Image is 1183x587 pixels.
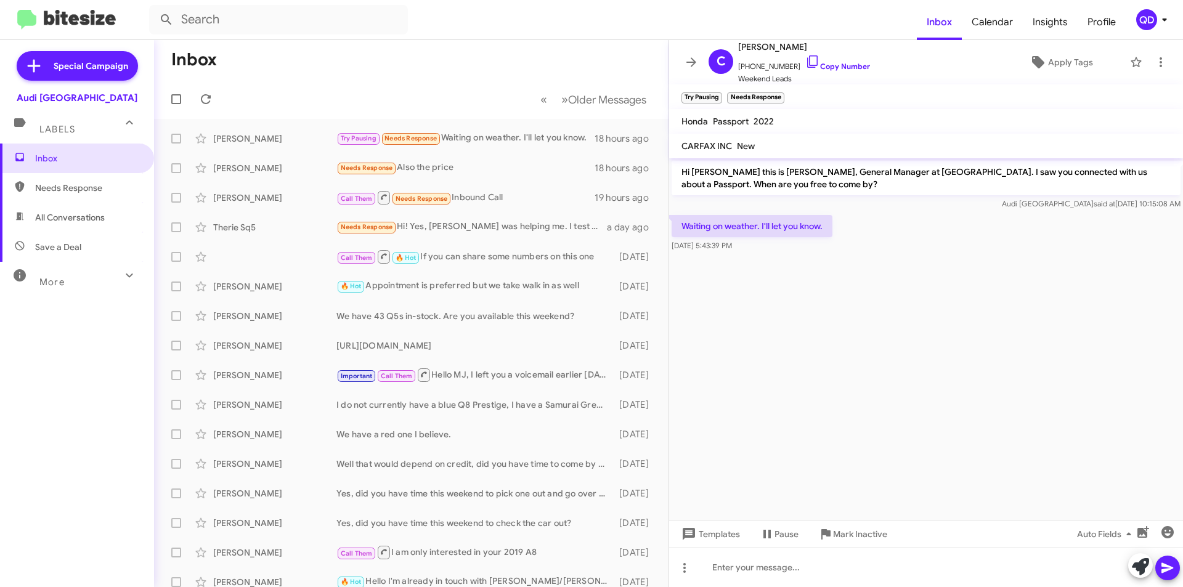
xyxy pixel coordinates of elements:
span: Needs Response [341,223,393,231]
button: Mark Inactive [808,523,897,545]
div: [PERSON_NAME] [213,280,336,293]
div: [DATE] [613,517,659,529]
span: Call Them [381,372,413,380]
div: [DATE] [613,280,659,293]
span: Weekend Leads [738,73,870,85]
div: We have a red one I believe. [336,428,613,440]
div: Also the price [336,161,595,175]
div: I do not currently have a blue Q8 Prestige, I have a Samurai Grey color in the prestige [336,399,613,411]
button: Apply Tags [998,51,1124,73]
span: 2022 [754,116,774,127]
span: [DATE] 5:43:39 PM [672,241,732,250]
button: Auto Fields [1067,523,1146,545]
span: 🔥 Hot [396,254,417,262]
span: Apply Tags [1048,51,1093,73]
div: Therie Sq5 [213,221,336,233]
div: Waiting on weather. I'll let you know. [336,131,595,145]
div: I am only interested in your 2019 A8 [336,544,613,560]
div: [DATE] [613,399,659,411]
span: Needs Response [35,182,140,194]
span: Special Campaign [54,60,128,72]
a: Special Campaign [17,51,138,81]
div: [PERSON_NAME] [213,458,336,470]
span: Important [341,372,373,380]
p: Waiting on weather. I'll let you know. [672,215,832,237]
a: Profile [1078,4,1126,40]
button: QD [1126,9,1169,30]
div: [PERSON_NAME] [213,517,336,529]
span: [PERSON_NAME] [738,39,870,54]
div: [PERSON_NAME] [213,399,336,411]
div: [DATE] [613,251,659,263]
div: [DATE] [613,458,659,470]
nav: Page navigation example [534,87,654,112]
span: Save a Deal [35,241,81,253]
div: Yes, did you have time this weekend to check the car out? [336,517,613,529]
span: » [561,92,568,107]
div: We have 43 Q5s in-stock. Are you available this weekend? [336,310,613,322]
span: Older Messages [568,93,646,107]
div: [PERSON_NAME] [213,162,336,174]
div: [PERSON_NAME] [213,369,336,381]
span: Pause [774,523,799,545]
span: Needs Response [396,195,448,203]
button: Templates [669,523,750,545]
a: Calendar [962,4,1023,40]
button: Previous [533,87,555,112]
span: Call Them [341,254,373,262]
span: 🔥 Hot [341,282,362,290]
div: [PERSON_NAME] [213,339,336,352]
span: Inbox [35,152,140,164]
div: [DATE] [613,310,659,322]
span: C [717,52,726,71]
button: Next [554,87,654,112]
span: Try Pausing [341,134,376,142]
span: Honda [681,116,708,127]
span: New [737,140,755,152]
div: [PERSON_NAME] [213,546,336,559]
input: Search [149,5,408,34]
div: [DATE] [613,546,659,559]
a: Inbox [917,4,962,40]
div: 19 hours ago [595,192,659,204]
span: Labels [39,124,75,135]
span: Audi [GEOGRAPHIC_DATA] [DATE] 10:15:08 AM [1002,199,1181,208]
small: Try Pausing [681,92,722,103]
span: Mark Inactive [833,523,887,545]
span: Passport [713,116,749,127]
div: [PERSON_NAME] [213,192,336,204]
div: Appointment is preferred but we take walk in as well [336,279,613,293]
span: Auto Fields [1077,523,1136,545]
div: 18 hours ago [595,132,659,145]
span: 🔥 Hot [341,578,362,586]
span: Templates [679,523,740,545]
div: [DATE] [613,428,659,440]
div: [DATE] [613,487,659,500]
div: [PERSON_NAME] [213,132,336,145]
button: Pause [750,523,808,545]
div: [URL][DOMAIN_NAME] [336,339,613,352]
a: Copy Number [805,62,870,71]
div: Inbound Call [336,190,595,205]
div: QD [1136,9,1157,30]
span: Needs Response [341,164,393,172]
span: All Conversations [35,211,105,224]
div: [PERSON_NAME] [213,310,336,322]
div: Hi! Yes, [PERSON_NAME] was helping me. I test drove the all new SQ5 in Daytona grey. Was wonderin... [336,220,607,234]
a: Insights [1023,4,1078,40]
div: [PERSON_NAME] [213,428,336,440]
div: [PERSON_NAME] [213,487,336,500]
div: Hello MJ, I left you a voicemail earlier [DATE] so if you get a chance, give me a call on [DATE] ... [336,367,613,383]
span: CARFAX INC [681,140,732,152]
div: [DATE] [613,369,659,381]
span: Call Them [341,195,373,203]
span: More [39,277,65,288]
span: « [540,92,547,107]
p: Hi [PERSON_NAME] this is [PERSON_NAME], General Manager at [GEOGRAPHIC_DATA]. I saw you connected... [672,161,1181,195]
small: Needs Response [727,92,784,103]
div: [DATE] [613,339,659,352]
